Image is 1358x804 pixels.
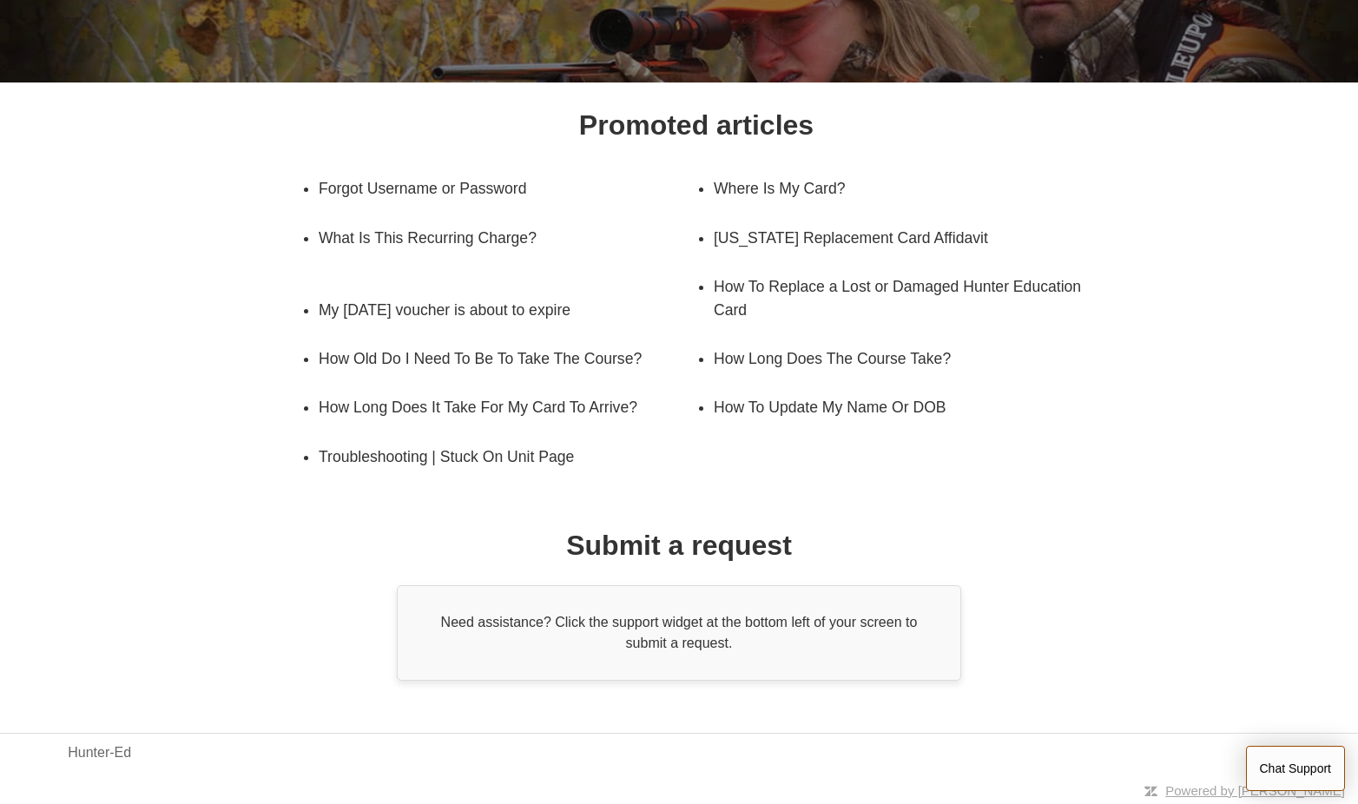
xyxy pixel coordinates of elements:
[319,214,696,262] a: What Is This Recurring Charge?
[714,334,1065,383] a: How Long Does The Course Take?
[714,262,1091,334] a: How To Replace a Lost or Damaged Hunter Education Card
[319,164,670,213] a: Forgot Username or Password
[319,286,670,334] a: My [DATE] voucher is about to expire
[714,164,1065,213] a: Where Is My Card?
[579,104,814,146] h1: Promoted articles
[319,383,696,432] a: How Long Does It Take For My Card To Arrive?
[714,214,1065,262] a: [US_STATE] Replacement Card Affidavit
[68,742,131,763] a: Hunter-Ed
[566,524,792,566] h1: Submit a request
[319,432,670,481] a: Troubleshooting | Stuck On Unit Page
[1165,783,1345,798] a: Powered by [PERSON_NAME]
[714,383,1065,432] a: How To Update My Name Or DOB
[1246,746,1346,791] button: Chat Support
[397,585,961,681] div: Need assistance? Click the support widget at the bottom left of your screen to submit a request.
[319,334,670,383] a: How Old Do I Need To Be To Take The Course?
